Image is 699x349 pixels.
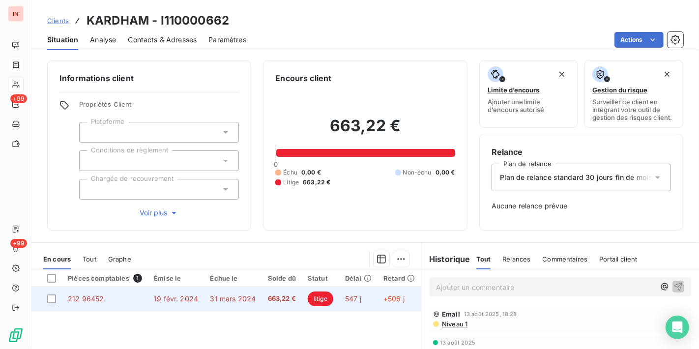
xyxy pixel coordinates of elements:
[47,17,69,25] span: Clients
[10,94,27,103] span: +99
[383,274,415,282] div: Retard
[283,168,297,177] span: Échu
[90,35,116,45] span: Analyse
[383,294,405,303] span: +506 j
[500,173,653,182] span: Plan de relance standard 30 jours fin de mois
[479,60,579,128] button: Limite d’encoursAjouter une limite d’encours autorisé
[345,274,372,282] div: Délai
[268,294,296,304] span: 663,22 €
[303,178,330,187] span: 663,22 €
[274,160,278,168] span: 0
[83,255,96,263] span: Tout
[87,128,95,137] input: Ajouter une valeur
[599,255,637,263] span: Portail client
[476,255,491,263] span: Tout
[47,16,69,26] a: Clients
[208,35,246,45] span: Paramètres
[268,274,296,282] div: Solde dû
[8,6,24,22] div: IN
[464,311,517,317] span: 13 août 2025, 18:28
[440,340,475,346] span: 13 août 2025
[492,146,671,158] h6: Relance
[592,98,675,121] span: Surveiller ce client en intégrant votre outil de gestion des risques client.
[308,274,333,282] div: Statut
[492,201,671,211] span: Aucune relance prévue
[441,320,467,328] span: Niveau 1
[345,294,361,303] span: 547 j
[8,327,24,343] img: Logo LeanPay
[502,255,530,263] span: Relances
[275,72,331,84] h6: Encours client
[275,116,455,145] h2: 663,22 €
[283,178,299,187] span: Litige
[542,255,587,263] span: Commentaires
[403,168,432,177] span: Non-échu
[133,274,142,283] span: 1
[592,86,647,94] span: Gestion du risque
[79,207,239,218] button: Voir plus
[154,294,198,303] span: 19 févr. 2024
[614,32,664,48] button: Actions
[47,35,78,45] span: Situation
[308,291,333,306] span: litige
[79,100,239,114] span: Propriétés Client
[87,156,95,165] input: Ajouter une valeur
[87,185,95,194] input: Ajouter une valeur
[442,310,460,318] span: Email
[43,255,71,263] span: En cours
[210,274,256,282] div: Échue le
[210,294,256,303] span: 31 mars 2024
[8,96,23,112] a: +99
[59,72,239,84] h6: Informations client
[68,294,104,303] span: 212 96452
[154,274,198,282] div: Émise le
[10,239,27,248] span: +99
[666,316,689,339] div: Open Intercom Messenger
[421,253,470,265] h6: Historique
[436,168,455,177] span: 0,00 €
[140,208,179,218] span: Voir plus
[108,255,131,263] span: Graphe
[128,35,197,45] span: Contacts & Adresses
[488,98,570,114] span: Ajouter une limite d’encours autorisé
[301,168,321,177] span: 0,00 €
[488,86,540,94] span: Limite d’encours
[87,12,229,29] h3: KARDHAM - I110000662
[68,274,142,283] div: Pièces comptables
[584,60,683,128] button: Gestion du risqueSurveiller ce client en intégrant votre outil de gestion des risques client.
